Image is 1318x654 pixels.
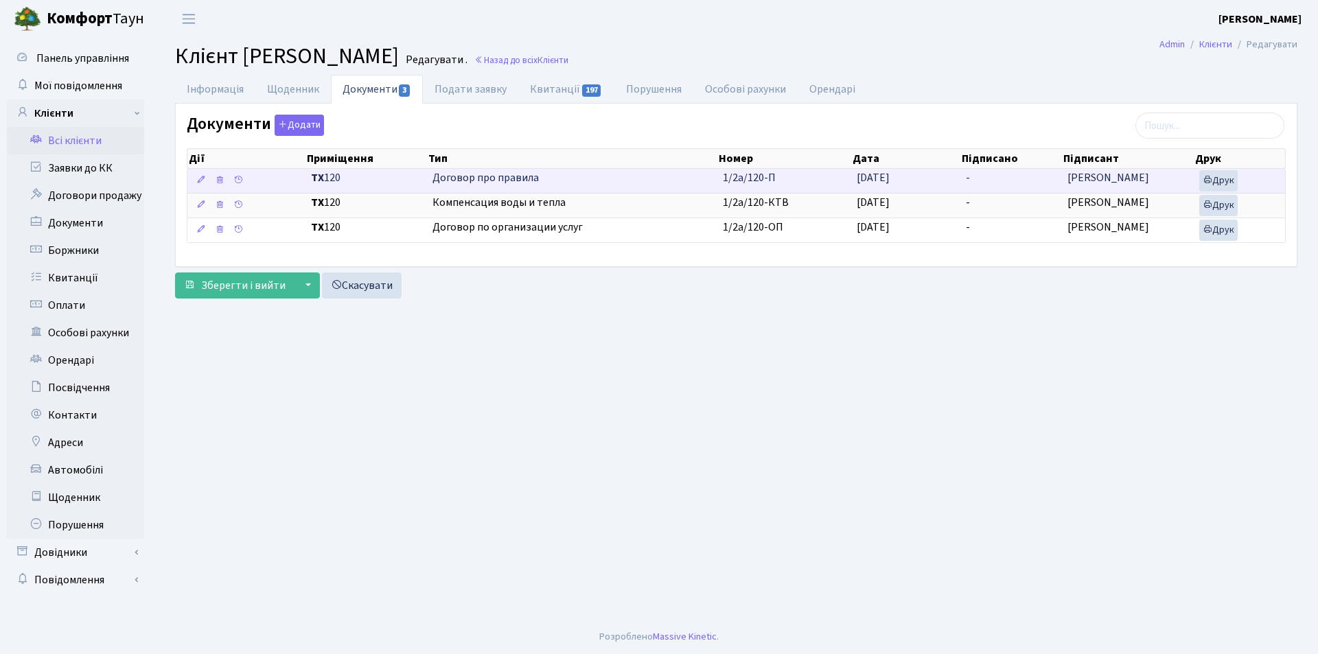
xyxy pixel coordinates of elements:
a: Клієнти [7,100,144,127]
b: Комфорт [47,8,113,30]
span: [DATE] [857,195,890,210]
a: Мої повідомлення [7,72,144,100]
span: 120 [311,220,422,235]
a: Порушення [614,75,693,104]
a: Квитанції [7,264,144,292]
a: Massive Kinetic [653,629,717,644]
th: Дата [851,149,961,168]
a: [PERSON_NAME] [1218,11,1302,27]
span: Мої повідомлення [34,78,122,93]
span: Договор по организации услуг [432,220,711,235]
th: Підписано [960,149,1062,168]
a: Клієнти [1199,37,1232,51]
a: Назад до всіхКлієнти [474,54,568,67]
span: Панель управління [36,51,129,66]
th: Підписант [1062,149,1193,168]
a: Договори продажу [7,182,144,209]
span: Договор про правила [432,170,711,186]
a: Орендарі [798,75,867,104]
th: Друк [1194,149,1285,168]
b: ТХ [311,220,324,235]
a: Контакти [7,401,144,429]
button: Документи [275,115,324,136]
a: Подати заявку [423,75,518,104]
span: 3 [399,84,410,97]
th: Тип [427,149,717,168]
span: 1/2а/120-ОП [723,220,783,235]
span: Компенсация воды и тепла [432,195,711,211]
a: Друк [1199,195,1238,216]
a: Адреси [7,429,144,456]
span: - [966,220,970,235]
th: Приміщення [305,149,428,168]
button: Зберегти і вийти [175,272,294,299]
a: Друк [1199,170,1238,191]
a: Друк [1199,220,1238,241]
span: 1/2а/120-П [723,170,776,185]
button: Переключити навігацію [172,8,206,30]
label: Документи [187,115,324,136]
a: Інформація [175,75,255,104]
b: [PERSON_NAME] [1218,12,1302,27]
a: Довідники [7,539,144,566]
span: Таун [47,8,144,31]
span: [DATE] [857,170,890,185]
a: Порушення [7,511,144,539]
small: Редагувати . [403,54,467,67]
span: Клієнти [537,54,568,67]
span: 120 [311,195,422,211]
img: logo.png [14,5,41,33]
a: Повідомлення [7,566,144,594]
span: - [966,195,970,210]
a: Документи [331,75,423,104]
span: [PERSON_NAME] [1067,170,1149,185]
th: Дії [187,149,305,168]
a: Орендарі [7,347,144,374]
a: Посвідчення [7,374,144,401]
span: [PERSON_NAME] [1067,195,1149,210]
span: [DATE] [857,220,890,235]
a: Всі клієнти [7,127,144,154]
span: - [966,170,970,185]
span: 120 [311,170,422,186]
a: Боржники [7,237,144,264]
a: Оплати [7,292,144,319]
th: Номер [717,149,851,168]
a: Скасувати [322,272,402,299]
span: 197 [582,84,601,97]
span: Зберегти і вийти [201,278,286,293]
a: Особові рахунки [693,75,798,104]
a: Документи [7,209,144,237]
b: ТХ [311,195,324,210]
a: Панель управління [7,45,144,72]
a: Квитанції [518,75,614,104]
a: Особові рахунки [7,319,144,347]
a: Додати [271,113,324,137]
a: Admin [1159,37,1185,51]
a: Щоденник [7,484,144,511]
nav: breadcrumb [1139,30,1318,59]
span: [PERSON_NAME] [1067,220,1149,235]
li: Редагувати [1232,37,1297,52]
b: ТХ [311,170,324,185]
span: 1/2а/120-КТВ [723,195,789,210]
a: Заявки до КК [7,154,144,182]
div: Розроблено . [599,629,719,644]
span: Клієнт [PERSON_NAME] [175,40,399,72]
a: Автомобілі [7,456,144,484]
input: Пошук... [1135,113,1284,139]
a: Щоденник [255,75,331,104]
